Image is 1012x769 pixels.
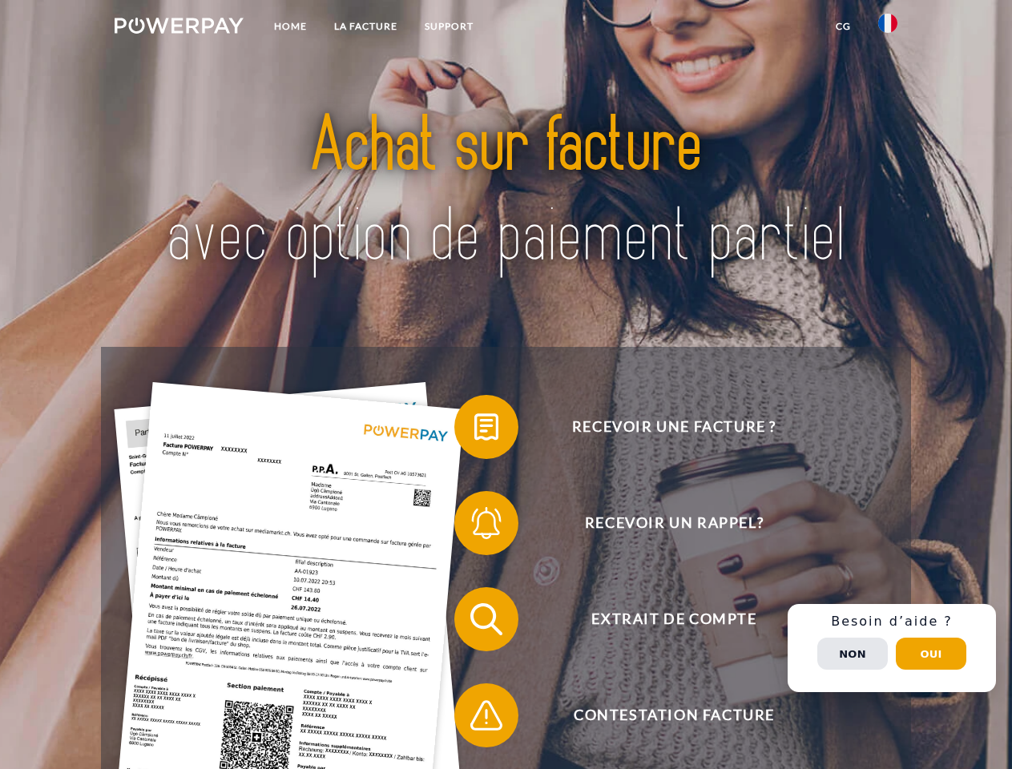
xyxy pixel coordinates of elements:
button: Non [817,638,888,670]
img: qb_bill.svg [466,407,506,447]
h3: Besoin d’aide ? [797,614,986,630]
span: Contestation Facture [478,683,870,747]
span: Extrait de compte [478,587,870,651]
span: Recevoir une facture ? [478,395,870,459]
img: fr [878,14,897,33]
img: qb_bell.svg [466,503,506,543]
a: CG [822,12,865,41]
button: Oui [896,638,966,670]
img: title-powerpay_fr.svg [153,77,859,307]
a: Support [411,12,487,41]
button: Recevoir un rappel? [454,491,871,555]
div: Schnellhilfe [788,604,996,692]
button: Recevoir une facture ? [454,395,871,459]
img: logo-powerpay-white.svg [115,18,244,34]
a: LA FACTURE [321,12,411,41]
a: Home [260,12,321,41]
span: Recevoir un rappel? [478,491,870,555]
button: Contestation Facture [454,683,871,747]
img: qb_search.svg [466,599,506,639]
button: Extrait de compte [454,587,871,651]
img: qb_warning.svg [466,695,506,735]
